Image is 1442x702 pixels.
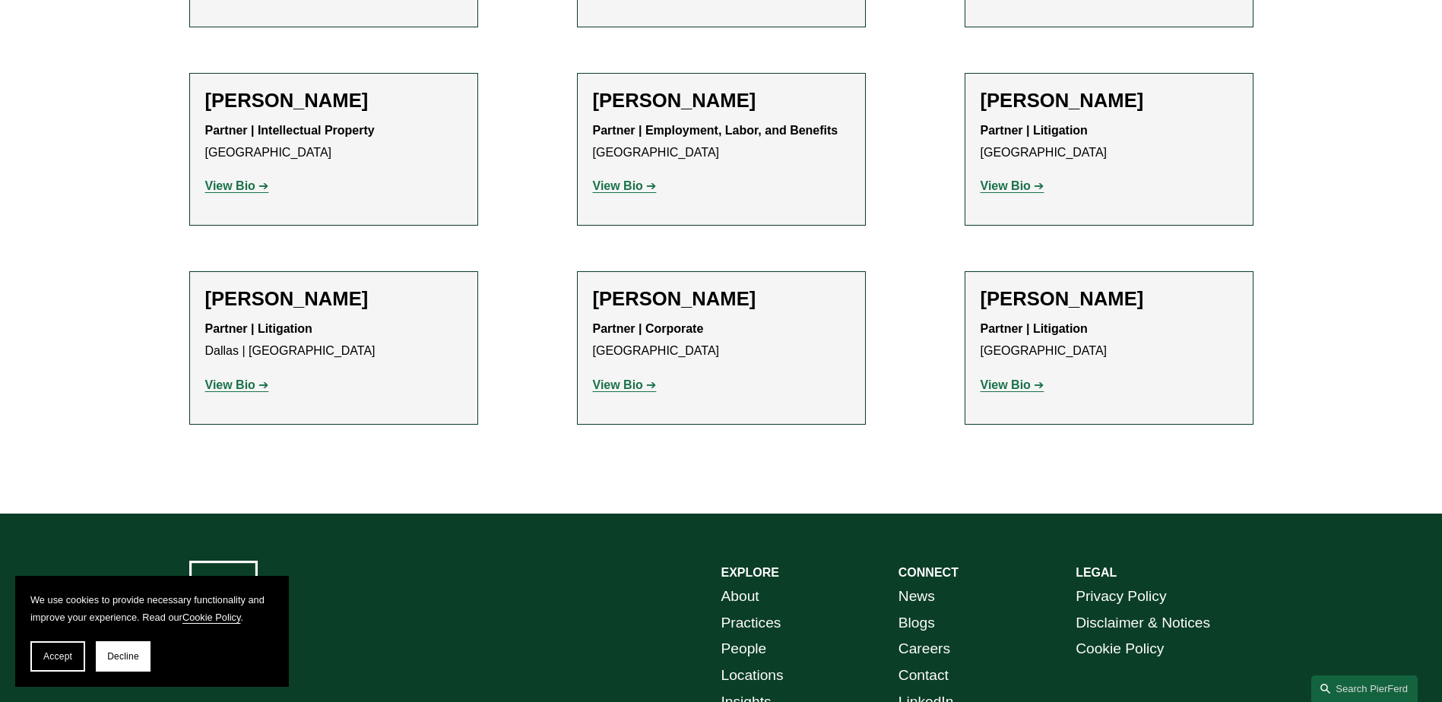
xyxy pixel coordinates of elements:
[593,89,850,112] h2: [PERSON_NAME]
[981,287,1238,311] h2: [PERSON_NAME]
[205,124,375,137] strong: Partner | Intellectual Property
[721,610,781,637] a: Practices
[205,120,462,164] p: [GEOGRAPHIC_DATA]
[43,651,72,662] span: Accept
[205,179,255,192] strong: View Bio
[593,179,643,192] strong: View Bio
[593,378,657,391] a: View Bio
[981,318,1238,362] p: [GEOGRAPHIC_DATA]
[981,120,1238,164] p: [GEOGRAPHIC_DATA]
[898,583,935,610] a: News
[15,576,289,687] section: Cookie banner
[721,583,759,610] a: About
[182,612,241,623] a: Cookie Policy
[205,89,462,112] h2: [PERSON_NAME]
[721,566,779,579] strong: EXPLORE
[981,179,1044,192] a: View Bio
[593,124,838,137] strong: Partner | Employment, Labor, and Benefits
[898,566,959,579] strong: CONNECT
[205,378,255,391] strong: View Bio
[981,378,1044,391] a: View Bio
[593,378,643,391] strong: View Bio
[1076,636,1164,662] a: Cookie Policy
[898,662,949,689] a: Contact
[205,287,462,311] h2: [PERSON_NAME]
[721,662,784,689] a: Locations
[593,318,850,362] p: [GEOGRAPHIC_DATA]
[1311,675,1418,702] a: Search this site
[721,636,767,662] a: People
[30,591,274,626] p: We use cookies to provide necessary functionality and improve your experience. Read our .
[205,378,269,391] a: View Bio
[205,179,269,192] a: View Bio
[1076,566,1117,579] strong: LEGAL
[981,378,1031,391] strong: View Bio
[107,651,139,662] span: Decline
[898,636,950,662] a: Careers
[30,641,85,672] button: Accept
[205,322,312,335] strong: Partner | Litigation
[981,179,1031,192] strong: View Bio
[898,610,935,637] a: Blogs
[981,89,1238,112] h2: [PERSON_NAME]
[1076,583,1166,610] a: Privacy Policy
[593,179,657,192] a: View Bio
[593,120,850,164] p: [GEOGRAPHIC_DATA]
[1076,610,1210,637] a: Disclaimer & Notices
[981,322,1088,335] strong: Partner | Litigation
[205,318,462,362] p: Dallas | [GEOGRAPHIC_DATA]
[593,322,704,335] strong: Partner | Corporate
[981,124,1088,137] strong: Partner | Litigation
[593,287,850,311] h2: [PERSON_NAME]
[96,641,151,672] button: Decline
